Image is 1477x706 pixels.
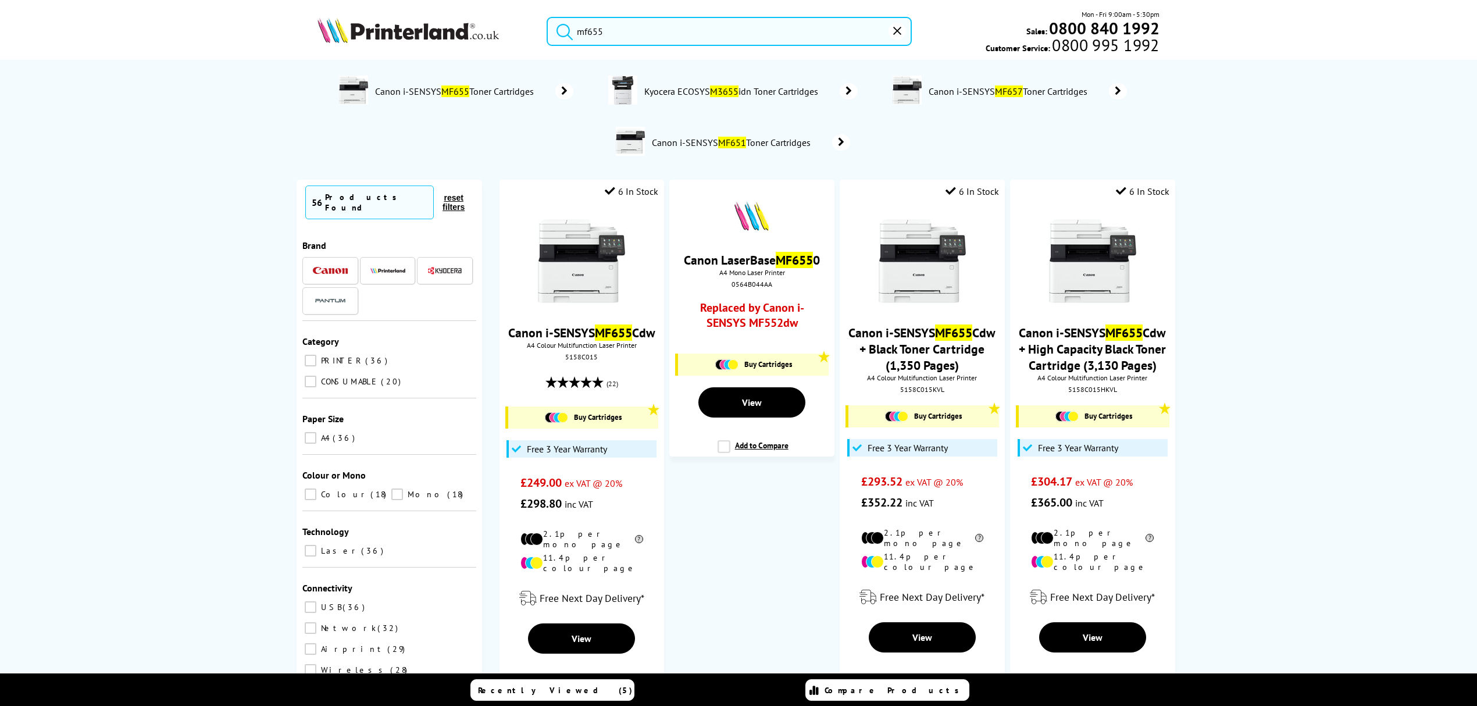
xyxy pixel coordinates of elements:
[730,200,774,232] img: minislashes.png
[538,217,625,305] img: Canon-MF655Cdw-Front-Small.jpg
[1038,442,1118,454] span: Free 3 Year Warranty
[710,85,738,97] mark: M3655
[691,300,814,336] a: Replaced by Canon i-SENSYS MF552dw
[565,498,593,510] span: inc VAT
[318,602,341,612] span: USB
[1016,373,1169,382] span: A4 Colour Multifunction Laser Printer
[381,376,404,387] span: 20
[845,373,998,382] span: A4 Colour Multifunction Laser Printer
[1026,26,1047,37] span: Sales:
[470,679,634,701] a: Recently Viewed (5)
[305,376,316,387] input: CONSUMABLE 20
[572,633,591,644] span: View
[1055,411,1079,422] img: Cartridges
[305,489,316,500] input: Colour 18
[1019,325,1166,373] a: Canon i-SENSYSMF655Cdw + High Capacity Black Toner Cartridge (3,130 Pages)
[744,359,792,369] span: Buy Cartridges
[305,432,316,444] input: A4 36
[605,186,658,197] div: 6 In Stock
[574,412,622,422] span: Buy Cartridges
[520,552,643,573] li: 11.4p per colour page
[927,85,1091,97] span: Canon i-SENSYS Toner Cartridges
[313,294,348,308] img: Pantum
[374,76,573,107] a: Canon i-SENSYSMF655Toner Cartridges
[1075,476,1133,488] span: ex VAT @ 20%
[370,489,389,500] span: 18
[434,192,473,212] button: reset filters
[1049,217,1136,305] img: Canon-MF655Cdw-Front-Small.jpg
[305,355,316,366] input: PRINTER 36
[365,355,390,366] span: 36
[565,477,622,489] span: ex VAT @ 20%
[715,359,738,370] img: Cartridges
[528,623,635,654] a: View
[885,411,908,422] img: Cartridges
[318,545,360,556] span: Laser
[520,496,562,511] span: £298.80
[718,440,789,462] label: Add to Compare
[1082,9,1160,20] span: Mon - Fri 9:00am - 5:30pm
[318,644,386,654] span: Airprint
[825,685,965,696] span: Compare Products
[905,476,963,488] span: ex VAT @ 20%
[684,359,822,370] a: Buy Cartridges
[776,252,813,268] mark: MF655
[478,685,633,696] span: Recently Viewed (5)
[318,433,331,443] span: A4
[893,76,922,105] img: 5158C011AA-deptimage.jpg
[317,17,532,45] a: Printerland Logo
[608,76,637,105] img: 1102TB3NL0-conspage.jpg
[861,527,984,548] li: 2.1p per mono page
[880,590,984,604] span: Free Next Day Delivery*
[305,664,316,676] input: Wireless 28
[302,240,326,251] span: Brand
[946,186,999,197] div: 6 In Stock
[861,495,902,510] span: £352.22
[545,412,568,423] img: Cartridges
[405,489,446,500] span: Mono
[1031,495,1072,510] span: £365.00
[318,623,376,633] span: Network
[935,325,972,341] mark: MF655
[312,197,322,208] span: 56
[854,411,993,422] a: Buy Cartridges
[505,582,658,615] div: modal_delivery
[914,411,962,421] span: Buy Cartridges
[595,325,632,341] mark: MF655
[305,601,316,613] input: USB 36
[861,474,902,489] span: £293.52
[986,40,1159,54] span: Customer Service:
[302,469,366,481] span: Colour or Mono
[1047,23,1160,34] a: 0800 840 1992
[675,268,828,277] span: A4 Mono Laser Printer
[848,325,996,373] a: Canon i-SENSYSMF655Cdw + Black Toner Cartridge (1,350 Pages)
[313,267,348,274] img: Canon
[391,489,403,500] input: Mono 18
[305,643,316,655] input: Airprint 29
[514,412,652,423] a: Buy Cartridges
[805,679,969,701] a: Compare Products
[325,192,427,213] div: Products Found
[1075,497,1104,509] span: inc VAT
[1019,385,1166,394] div: 5158C015HKVL
[643,76,858,107] a: Kyocera ECOSYSM3655idn Toner Cartridges
[547,17,912,46] input: Search product or brand
[1031,551,1154,572] li: 11.4p per colour page
[305,545,316,557] input: Laser 36
[390,665,410,675] span: 28
[520,475,562,490] span: £249.00
[318,489,369,500] span: Colour
[377,623,401,633] span: 32
[861,551,984,572] li: 11.4p per colour page
[1016,581,1169,614] div: modal_delivery
[505,341,658,350] span: A4 Colour Multifunction Laser Printer
[508,352,655,361] div: 5158C015
[520,529,643,550] li: 2.1p per mono page
[912,632,932,643] span: View
[370,268,405,273] img: Printerland
[317,17,499,43] img: Printerland Logo
[441,85,469,97] mark: MF655
[651,127,850,158] a: Canon i-SENSYSMF651Toner Cartridges
[718,137,746,148] mark: MF651
[1031,527,1154,548] li: 2.1p per mono page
